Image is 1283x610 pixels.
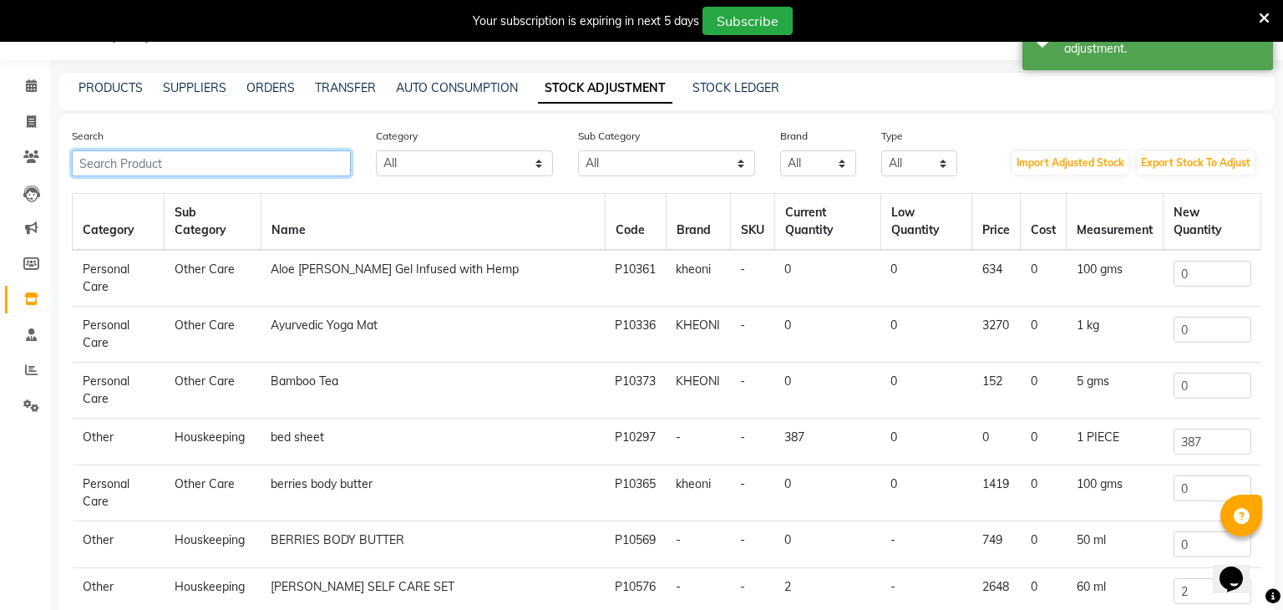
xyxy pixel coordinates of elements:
td: Personal Care [73,465,165,521]
a: STOCK ADJUSTMENT [538,74,672,104]
th: Low Quantity [880,194,971,251]
button: Import Adjusted Stock [1012,151,1128,175]
td: Other Care [165,465,261,521]
th: Measurement [1067,194,1164,251]
td: P10297 [605,419,666,465]
th: Sub Category [165,194,261,251]
td: 50 ml [1067,521,1164,568]
td: Personal Care [73,250,165,307]
td: 0 [774,307,880,363]
td: Personal Care [73,307,165,363]
label: Type [881,129,903,144]
td: - [730,521,774,568]
td: P10569 [605,521,666,568]
td: Other Care [165,363,261,419]
td: Houskeeping [165,521,261,568]
td: - [730,465,774,521]
td: Other [73,419,165,465]
th: SKU [730,194,774,251]
td: BERRIES BODY BUTTER [261,521,605,568]
td: 100 gms [1067,465,1164,521]
td: 152 [972,363,1021,419]
td: 0 [1021,419,1067,465]
td: 0 [1021,307,1067,363]
td: 0 [1021,363,1067,419]
a: STOCK LEDGER [692,80,779,95]
td: - [730,363,774,419]
td: - [666,521,730,568]
td: KHEONI [666,363,730,419]
td: 0 [774,363,880,419]
td: 0 [1021,250,1067,307]
td: kheoni [666,465,730,521]
td: Other Care [165,250,261,307]
td: 0 [1021,521,1067,568]
td: 100 gms [1067,250,1164,307]
td: 0 [774,465,880,521]
iframe: chat widget [1213,543,1266,593]
td: P10365 [605,465,666,521]
label: Sub Category [578,129,640,144]
th: Cost [1021,194,1067,251]
a: TRANSFER [315,80,376,95]
td: Other Care [165,307,261,363]
td: 387 [774,419,880,465]
label: Brand [780,129,808,144]
td: 5 gms [1067,363,1164,419]
td: 0 [880,250,971,307]
th: Code [605,194,666,251]
td: Personal Care [73,363,165,419]
td: 1 kg [1067,307,1164,363]
th: New Quantity [1164,194,1261,251]
td: bed sheet [261,419,605,465]
td: 0 [880,465,971,521]
label: Category [376,129,418,144]
td: berries body butter [261,465,605,521]
td: kheoni [666,250,730,307]
input: Search Product [72,150,351,176]
td: - [730,250,774,307]
td: - [730,419,774,465]
td: Ayurvedic Yoga Mat [261,307,605,363]
button: Export Stock To Adjust [1137,151,1255,175]
td: Aloe [PERSON_NAME] Gel Infused with Hemp [261,250,605,307]
td: P10336 [605,307,666,363]
td: 634 [972,250,1021,307]
td: Bamboo Tea [261,363,605,419]
td: 0 [972,419,1021,465]
td: P10373 [605,363,666,419]
td: 0 [880,307,971,363]
button: Subscribe [702,7,793,35]
td: - [880,521,971,568]
th: Brand [666,194,730,251]
td: 3270 [972,307,1021,363]
td: 749 [972,521,1021,568]
td: P10361 [605,250,666,307]
td: 0 [880,363,971,419]
a: PRODUCTS [79,80,143,95]
td: 0 [774,521,880,568]
td: 0 [774,250,880,307]
a: SUPPLIERS [163,80,226,95]
div: Your subscription is expiring in next 5 days [473,13,699,30]
td: 0 [880,419,971,465]
a: AUTO CONSUMPTION [396,80,518,95]
th: Name [261,194,605,251]
td: 0 [1021,465,1067,521]
td: 1419 [972,465,1021,521]
td: - [730,307,774,363]
a: ORDERS [246,80,295,95]
th: Current Quantity [774,194,880,251]
td: - [666,419,730,465]
td: Houskeeping [165,419,261,465]
label: Search [72,129,104,144]
td: 1 PIECE [1067,419,1164,465]
td: KHEONI [666,307,730,363]
th: Price [972,194,1021,251]
td: Other [73,521,165,568]
th: Category [73,194,165,251]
